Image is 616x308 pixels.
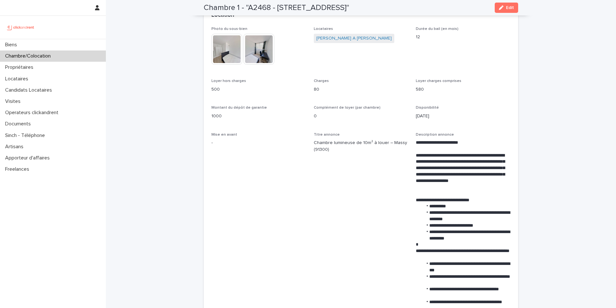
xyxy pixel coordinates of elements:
[211,133,237,137] span: Mise en avant
[3,42,22,48] p: Biens
[211,113,306,120] p: 1000
[314,86,408,93] p: 80
[506,5,514,10] span: Edit
[416,106,439,110] span: Disponibilité
[3,110,64,116] p: Operateurs clickandrent
[3,121,36,127] p: Documents
[416,113,510,120] p: [DATE]
[314,140,408,153] p: Chambre lumineuse de 10m² à louer – Massy (91300)
[204,3,349,13] h2: Chambre 1 - "A2468 - [STREET_ADDRESS]"
[211,86,306,93] p: 500
[314,79,329,83] span: Charges
[416,27,458,31] span: Durée du bail (en mois)
[416,34,510,41] p: 12
[3,76,33,82] p: Locataires
[211,27,247,31] span: Photo du sous-bien
[3,144,29,150] p: Artisans
[3,87,57,93] p: Candidats Locataires
[3,155,55,161] p: Apporteur d'affaires
[3,166,34,172] p: Freelances
[416,133,454,137] span: Description annonce
[314,113,408,120] p: 0
[5,21,36,34] img: UCB0brd3T0yccxBKYDjQ
[316,35,392,42] a: [PERSON_NAME] A [PERSON_NAME]
[211,79,246,83] span: Loyer hors charges
[3,53,56,59] p: Chambre/Colocation
[416,86,510,93] p: 580
[3,64,38,70] p: Propriétaires
[416,79,461,83] span: Loyer charges comprises
[211,106,267,110] span: Montant du dépôt de garantie
[3,98,26,104] p: Visites
[314,133,340,137] span: Titre annonce
[3,132,50,139] p: Sinch - Téléphone
[211,140,306,146] p: -
[314,27,333,31] span: Locataires
[495,3,518,13] button: Edit
[314,106,381,110] span: Complément de loyer (par chambre)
